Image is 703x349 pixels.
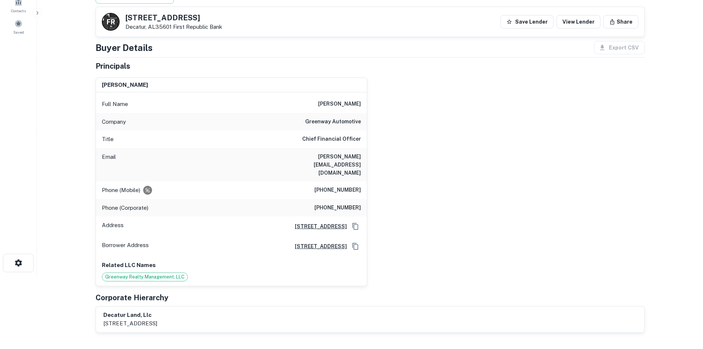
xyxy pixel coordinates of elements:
span: Greenway Realty Management, LLC [102,273,187,281]
a: Saved [2,17,35,37]
p: Email [102,153,116,177]
h6: [PHONE_NUMBER] [314,186,361,195]
h5: Principals [96,61,130,72]
a: First Republic Bank [173,24,222,30]
span: Contacts [11,8,26,14]
p: Phone (Mobile) [102,186,140,195]
p: F R [107,17,114,27]
h6: [PERSON_NAME][EMAIL_ADDRESS][DOMAIN_NAME] [272,153,361,177]
h6: greenway automotive [305,117,361,126]
span: Saved [13,29,24,35]
a: View Lender [556,15,600,28]
p: Title [102,135,114,144]
h6: decatur land, llc [103,311,157,319]
h5: [STREET_ADDRESS] [125,14,222,21]
h6: [PERSON_NAME] [318,100,361,109]
h5: Corporate Hierarchy [96,292,168,303]
h6: [PHONE_NUMBER] [314,203,361,212]
p: Related LLC Names [102,261,361,270]
h6: Chief Financial Officer [302,135,361,144]
button: Share [603,15,638,28]
h6: [PERSON_NAME] [102,81,148,89]
p: Address [102,221,124,232]
p: [STREET_ADDRESS] [103,319,157,328]
a: F R [102,13,120,31]
p: Decatur, AL35601 [125,24,222,30]
p: Phone (Corporate) [102,203,148,212]
button: Copy Address [350,221,361,232]
div: Requests to not be contacted at this number [143,186,152,195]
p: Company [102,117,126,126]
button: Copy Address [350,241,361,252]
iframe: Chat Widget [666,290,703,325]
a: [STREET_ADDRESS] [289,222,347,230]
button: Save Lender [500,15,554,28]
h4: Buyer Details [96,41,153,54]
div: Sending borrower request to AI... [87,24,142,35]
p: Full Name [102,100,128,109]
a: [STREET_ADDRESS] [289,242,347,250]
p: Borrower Address [102,241,149,252]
